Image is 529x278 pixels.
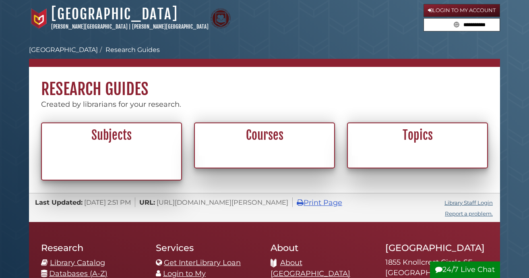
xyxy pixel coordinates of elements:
nav: breadcrumb [29,45,500,67]
span: [DATE] 2:51 PM [84,198,131,206]
span: Created by librarians for your research. [41,100,181,109]
h2: About [271,242,373,253]
a: [GEOGRAPHIC_DATA] [51,5,178,23]
span: [URL][DOMAIN_NAME][PERSON_NAME] [157,198,288,206]
h2: Subjects [46,128,177,143]
h2: Courses [199,128,330,143]
img: Calvin University [29,8,49,29]
h2: Research [41,242,144,253]
form: Search library guides, policies, and FAQs. [424,18,500,32]
span: Last Updated: [35,198,83,206]
a: Research Guides [105,46,160,54]
h1: Research Guides [29,67,500,99]
button: 24/7 Live Chat [430,261,500,278]
i: Print Page [297,199,304,206]
span: URL: [139,198,155,206]
a: [PERSON_NAME][GEOGRAPHIC_DATA] [132,23,209,30]
img: Calvin Theological Seminary [211,8,231,29]
span: | [129,23,131,30]
h2: Services [156,242,258,253]
button: Search [451,19,462,29]
a: Login to My Account [424,4,500,17]
h2: [GEOGRAPHIC_DATA] [385,242,488,253]
a: [GEOGRAPHIC_DATA] [29,46,98,54]
a: Library Catalog [50,258,105,267]
a: Get InterLibrary Loan [164,258,241,267]
a: [PERSON_NAME][GEOGRAPHIC_DATA] [51,23,128,30]
a: Library Staff Login [444,199,493,206]
h2: Topics [352,128,483,143]
a: Report a problem. [445,210,493,217]
a: Databases (A-Z) [49,269,107,278]
a: Print Page [297,198,342,207]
